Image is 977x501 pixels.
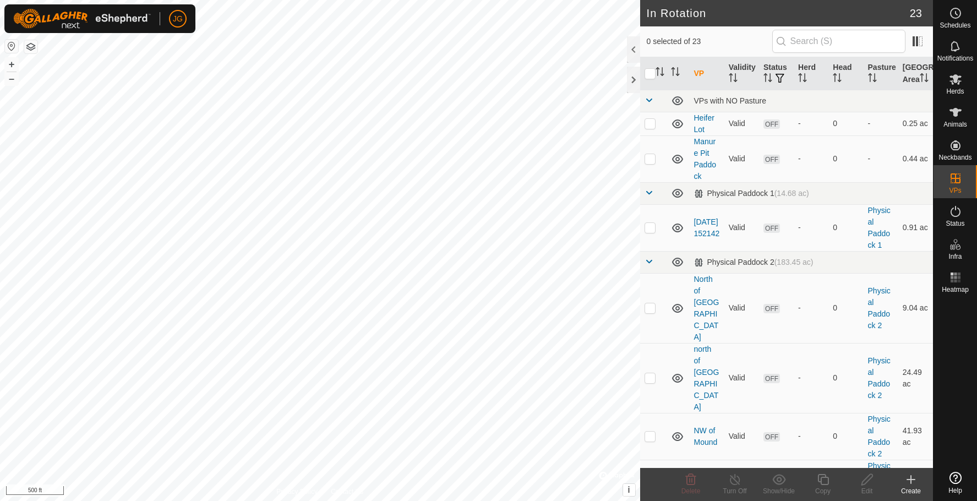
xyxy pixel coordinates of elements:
[763,75,772,84] p-sorticon: Activate to sort
[724,135,759,182] td: Valid
[694,189,809,198] div: Physical Paddock 1
[889,486,933,496] div: Create
[948,253,962,260] span: Infra
[828,57,863,90] th: Head
[910,5,922,21] span: 23
[828,413,863,460] td: 0
[694,426,718,446] a: NW of Mound
[798,118,824,129] div: -
[898,57,933,90] th: [GEOGRAPHIC_DATA] Area
[868,206,891,249] a: Physical Paddock 1
[948,487,962,494] span: Help
[946,88,964,95] span: Herds
[828,135,863,182] td: 0
[763,155,780,164] span: OFF
[757,486,801,496] div: Show/Hide
[13,9,151,29] img: Gallagher Logo
[694,275,719,341] a: North of [GEOGRAPHIC_DATA]
[949,187,961,194] span: VPs
[694,467,716,499] a: NW of west well
[681,487,701,495] span: Delete
[724,343,759,413] td: Valid
[694,258,814,267] div: Physical Paddock 2
[772,30,905,53] input: Search (S)
[828,112,863,135] td: 0
[868,286,891,330] a: Physical Paddock 2
[623,484,635,496] button: i
[5,58,18,71] button: +
[920,75,929,84] p-sorticon: Activate to sort
[868,356,891,400] a: Physical Paddock 2
[798,153,824,165] div: -
[724,204,759,251] td: Valid
[763,432,780,442] span: OFF
[5,40,18,53] button: Reset Map
[864,135,898,182] td: -
[798,75,807,84] p-sorticon: Activate to sort
[798,222,824,233] div: -
[868,75,877,84] p-sorticon: Activate to sort
[864,57,898,90] th: Pasture
[331,487,363,497] a: Contact Us
[724,57,759,90] th: Validity
[690,57,724,90] th: VP
[656,69,664,78] p-sorticon: Activate to sort
[627,485,630,494] span: i
[898,343,933,413] td: 24.49 ac
[798,431,824,442] div: -
[5,72,18,85] button: –
[828,204,863,251] td: 0
[868,415,891,458] a: Physical Paddock 2
[828,343,863,413] td: 0
[940,22,970,29] span: Schedules
[694,113,714,134] a: Heifer Lot
[833,75,842,84] p-sorticon: Activate to sort
[694,137,716,181] a: Manure Pit Paddock
[276,487,318,497] a: Privacy Policy
[671,69,680,78] p-sorticon: Activate to sort
[724,112,759,135] td: Valid
[724,413,759,460] td: Valid
[763,119,780,129] span: OFF
[763,304,780,313] span: OFF
[898,413,933,460] td: 41.93 ac
[763,374,780,383] span: OFF
[934,467,977,498] a: Help
[724,273,759,343] td: Valid
[801,486,845,496] div: Copy
[798,372,824,384] div: -
[794,57,828,90] th: Herd
[898,112,933,135] td: 0.25 ac
[898,273,933,343] td: 9.04 ac
[759,57,794,90] th: Status
[647,7,910,20] h2: In Rotation
[898,135,933,182] td: 0.44 ac
[943,121,967,128] span: Animals
[774,189,809,198] span: (14.68 ac)
[694,96,929,105] div: VPs with NO Pasture
[774,258,814,266] span: (183.45 ac)
[713,486,757,496] div: Turn Off
[938,154,971,161] span: Neckbands
[864,112,898,135] td: -
[798,302,824,314] div: -
[694,217,720,238] a: [DATE] 152142
[694,345,719,411] a: north of [GEOGRAPHIC_DATA]
[828,273,863,343] td: 0
[173,13,183,25] span: JG
[898,204,933,251] td: 0.91 ac
[937,55,973,62] span: Notifications
[946,220,964,227] span: Status
[763,224,780,233] span: OFF
[729,75,738,84] p-sorticon: Activate to sort
[845,486,889,496] div: Edit
[942,286,969,293] span: Heatmap
[24,40,37,53] button: Map Layers
[647,36,772,47] span: 0 selected of 23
